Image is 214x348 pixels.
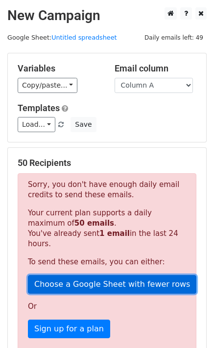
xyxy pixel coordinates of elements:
p: Or [28,302,186,312]
h5: 50 Recipients [18,158,196,168]
h5: Variables [18,63,100,74]
p: Sorry, you don't have enough daily email credits to send these emails. [28,180,186,200]
iframe: Chat Widget [165,301,214,348]
a: Daily emails left: 49 [141,34,207,41]
a: Sign up for a plan [28,320,110,338]
strong: 50 emails [74,219,114,228]
a: Choose a Google Sheet with fewer rows [28,275,196,294]
p: Your current plan supports a daily maximum of . You've already sent in the last 24 hours. [28,208,186,249]
button: Save [71,117,96,132]
a: Load... [18,117,55,132]
strong: 1 email [99,229,130,238]
small: Google Sheet: [7,34,117,41]
a: Untitled spreadsheet [51,34,117,41]
h5: Email column [115,63,197,74]
a: Templates [18,103,60,113]
span: Daily emails left: 49 [141,32,207,43]
h2: New Campaign [7,7,207,24]
a: Copy/paste... [18,78,77,93]
p: To send these emails, you can either: [28,257,186,267]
